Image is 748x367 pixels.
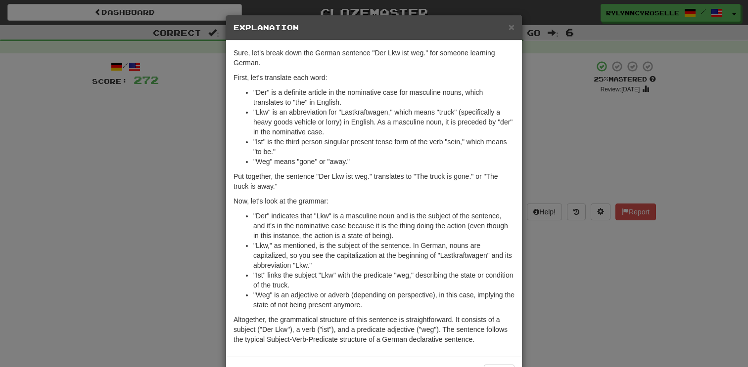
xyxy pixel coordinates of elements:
li: "Lkw" is an abbreviation for "Lastkraftwagen," which means "truck" (specifically a heavy goods ve... [253,107,514,137]
p: Now, let's look at the grammar: [234,196,514,206]
p: Altogether, the grammatical structure of this sentence is straightforward. It consists of a subje... [234,315,514,344]
p: Put together, the sentence "Der Lkw ist weg." translates to "The truck is gone." or "The truck is... [234,171,514,191]
p: First, let's translate each word: [234,73,514,82]
li: "Der" indicates that "Lkw" is a masculine noun and is the subject of the sentence, and it's in th... [253,211,514,241]
li: "Ist" links the subject "Lkw" with the predicate "weg," describing the state or condition of the ... [253,270,514,290]
li: "Der" is a definite article in the nominative case for masculine nouns, which translates to "the"... [253,87,514,107]
button: Close [509,22,514,32]
span: × [509,21,514,33]
h5: Explanation [234,23,514,33]
li: "Ist" is the third person singular present tense form of the verb "sein," which means "to be." [253,137,514,157]
p: Sure, let's break down the German sentence "Der Lkw ist weg." for someone learning German. [234,48,514,68]
li: "Lkw," as mentioned, is the subject of the sentence. In German, nouns are capitalized, so you see... [253,241,514,270]
li: "Weg" is an adjective or adverb (depending on perspective), in this case, implying the state of n... [253,290,514,310]
li: "Weg" means "gone" or "away." [253,157,514,166]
